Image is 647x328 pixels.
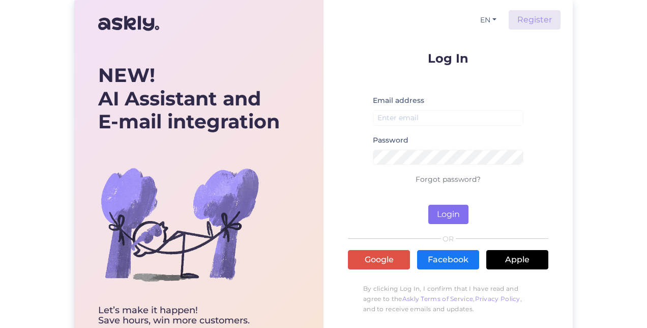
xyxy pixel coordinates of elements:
label: Password [373,135,408,146]
input: Enter email [373,110,523,126]
span: OR [441,235,456,242]
button: EN [476,13,501,28]
b: NEW! [98,63,155,87]
button: Login [428,205,468,224]
img: bg-askly [98,143,261,306]
a: Forgot password? [416,175,481,184]
div: AI Assistant and E-mail integration [98,64,280,133]
a: Facebook [417,250,479,269]
a: Google [348,250,410,269]
label: Email address [373,95,424,106]
a: Privacy Policy [475,295,520,303]
img: Askly [98,11,159,36]
p: By clicking Log In, I confirm that I have read and agree to the , , and to receive emails and upd... [348,279,548,319]
a: Askly Terms of Service [402,295,474,303]
div: Let’s make it happen! Save hours, win more customers. [98,306,280,326]
a: Register [509,10,561,30]
p: Log In [348,52,548,65]
a: Apple [486,250,548,269]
